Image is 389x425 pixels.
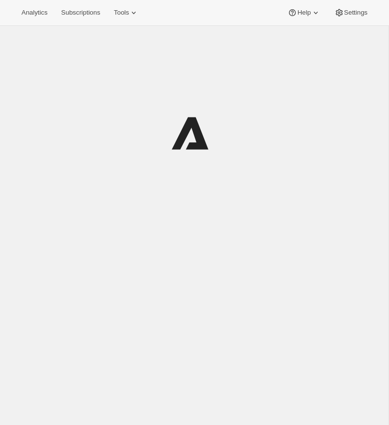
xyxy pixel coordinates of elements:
[297,9,310,17] span: Help
[344,9,368,17] span: Settings
[55,6,106,19] button: Subscriptions
[61,9,100,17] span: Subscriptions
[328,6,373,19] button: Settings
[16,6,53,19] button: Analytics
[282,6,326,19] button: Help
[21,9,47,17] span: Analytics
[108,6,144,19] button: Tools
[114,9,129,17] span: Tools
